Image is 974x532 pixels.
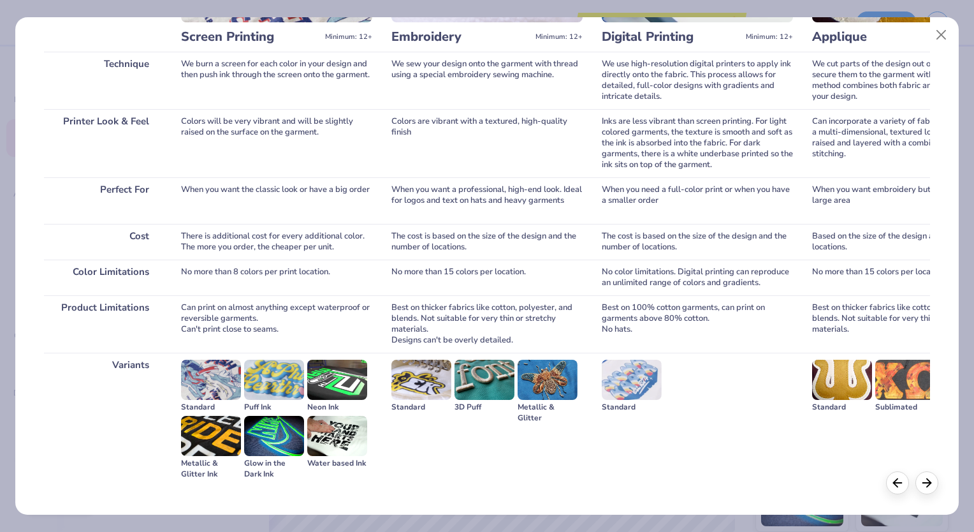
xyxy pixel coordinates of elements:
[181,458,241,480] div: Metallic & Glitter Ink
[44,260,162,295] div: Color Limitations
[181,29,320,45] h3: Screen Printing
[325,33,372,41] span: Minimum: 12+
[181,402,241,413] div: Standard
[44,353,162,486] div: Variants
[44,109,162,177] div: Printer Look & Feel
[602,29,741,45] h3: Digital Printing
[602,109,793,177] div: Inks are less vibrant than screen printing. For light colored garments, the texture is smooth and...
[391,224,583,260] div: The cost is based on the size of the design and the number of locations.
[391,52,583,109] div: We sew your design onto the garment with thread using a special embroidery sewing machine.
[244,458,304,480] div: Glow in the Dark Ink
[812,360,872,400] img: Standard
[602,177,793,224] div: When you need a full-color print or when you have a smaller order
[391,109,583,177] div: Colors are vibrant with a textured, high-quality finish
[181,360,241,400] img: Standard
[391,29,530,45] h3: Embroidery
[812,29,951,45] h3: Applique
[181,109,372,177] div: Colors will be very vibrant and will be slightly raised on the surface on the garment.
[454,402,514,413] div: 3D Puff
[44,177,162,224] div: Perfect For
[307,360,367,400] img: Neon Ink
[875,360,935,400] img: Sublimated
[602,260,793,295] div: No color limitations. Digital printing can reproduce an unlimited range of colors and gradients.
[929,23,954,47] button: Close
[244,402,304,413] div: Puff Ink
[181,295,372,353] div: Can print on almost anything except waterproof or reversible garments. Can't print close to seams.
[812,402,872,413] div: Standard
[181,416,241,456] img: Metallic & Glitter Ink
[244,416,304,456] img: Glow in the Dark Ink
[391,260,583,295] div: No more than 15 colors per location.
[746,33,793,41] span: Minimum: 12+
[44,224,162,260] div: Cost
[307,402,367,413] div: Neon Ink
[602,52,793,109] div: We use high-resolution digital printers to apply ink directly onto the fabric. This process allow...
[44,52,162,109] div: Technique
[602,224,793,260] div: The cost is based on the size of the design and the number of locations.
[602,360,662,400] img: Standard
[518,360,578,400] img: Metallic & Glitter
[307,458,367,469] div: Water based Ink
[181,177,372,224] div: When you want the classic look or have a big order
[391,402,451,413] div: Standard
[535,33,583,41] span: Minimum: 12+
[602,402,662,413] div: Standard
[244,360,304,400] img: Puff Ink
[181,224,372,260] div: There is additional cost for every additional color. The more you order, the cheaper per unit.
[181,260,372,295] div: No more than 8 colors per print location.
[307,416,367,456] img: Water based Ink
[454,360,514,400] img: 3D Puff
[518,402,578,424] div: Metallic & Glitter
[181,52,372,109] div: We burn a screen for each color in your design and then push ink through the screen onto the garm...
[391,360,451,400] img: Standard
[875,402,935,413] div: Sublimated
[44,295,162,353] div: Product Limitations
[391,295,583,353] div: Best on thicker fabrics like cotton, polyester, and blends. Not suitable for very thin or stretch...
[391,177,583,224] div: When you want a professional, high-end look. Ideal for logos and text on hats and heavy garments
[602,295,793,353] div: Best on 100% cotton garments, can print on garments above 80% cotton. No hats.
